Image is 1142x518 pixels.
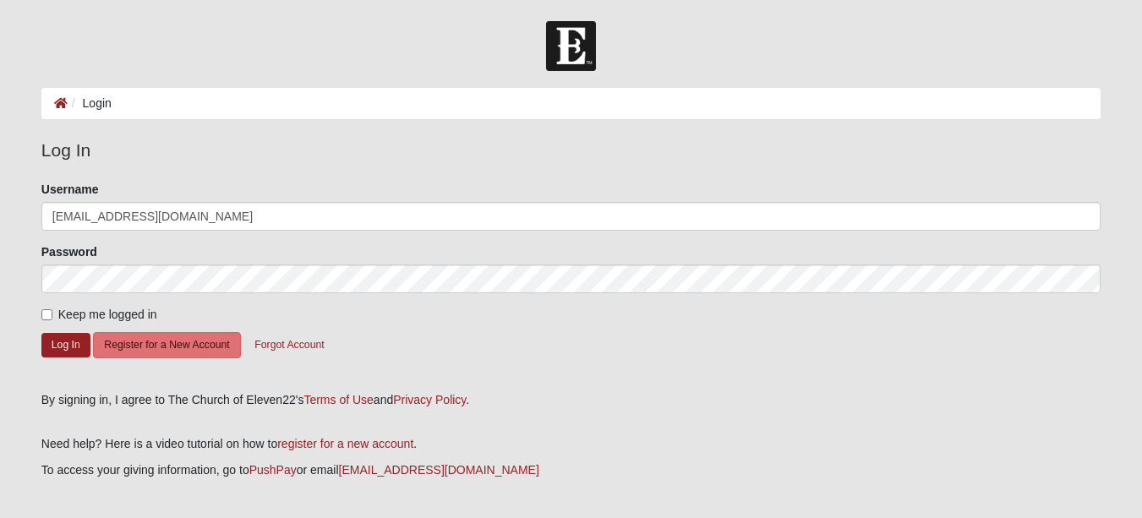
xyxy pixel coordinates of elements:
label: Username [41,181,99,198]
span: Keep me logged in [58,308,157,321]
a: Terms of Use [303,393,373,406]
button: Log In [41,333,90,357]
legend: Log In [41,137,1101,164]
li: Login [68,95,112,112]
input: Keep me logged in [41,309,52,320]
a: PushPay [249,463,297,477]
button: Register for a New Account [93,332,240,358]
a: [EMAIL_ADDRESS][DOMAIN_NAME] [339,463,539,477]
a: register for a new account [277,437,413,450]
label: Password [41,243,97,260]
img: Church of Eleven22 Logo [546,21,596,71]
p: To access your giving information, go to or email [41,461,1101,479]
div: By signing in, I agree to The Church of Eleven22's and . [41,391,1101,409]
button: Forgot Account [243,332,335,358]
a: Privacy Policy [393,393,466,406]
p: Need help? Here is a video tutorial on how to . [41,435,1101,453]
